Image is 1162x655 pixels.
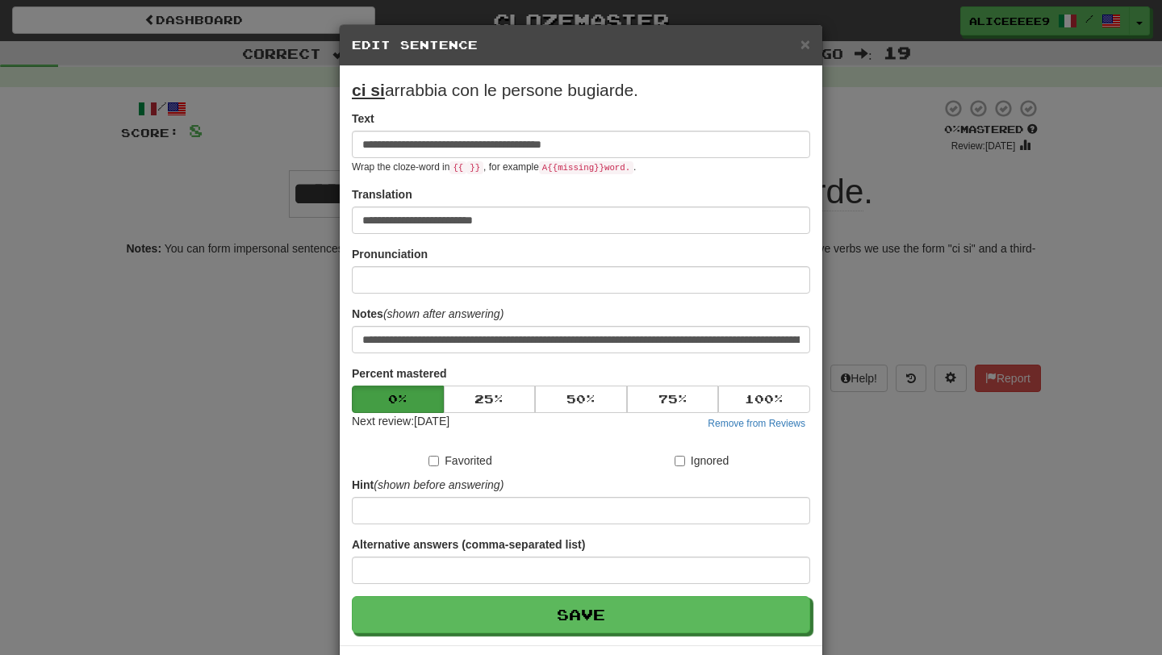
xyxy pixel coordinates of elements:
button: 75% [627,386,719,413]
button: Remove from Reviews [703,415,810,432]
code: {{ [449,161,466,174]
em: (shown before answering) [374,478,504,491]
div: Percent mastered [352,386,810,413]
button: 0% [352,386,444,413]
h5: Edit Sentence [352,37,810,53]
label: Ignored [675,453,729,469]
span: × [800,35,810,53]
label: Percent mastered [352,365,447,382]
code: }} [466,161,483,174]
small: Wrap the cloze-word in , for example . [352,161,636,173]
label: Notes [352,306,504,322]
p: arrabbia con le persone bugiarde. [352,78,810,102]
button: 50% [535,386,627,413]
button: Save [352,596,810,633]
input: Ignored [675,456,685,466]
input: Favorited [428,456,439,466]
label: Pronunciation [352,246,428,262]
label: Text [352,111,374,127]
label: Translation [352,186,412,202]
label: Hint [352,477,504,493]
button: 25% [444,386,536,413]
label: Favorited [428,453,491,469]
div: Next review: [DATE] [352,413,449,432]
em: (shown after answering) [383,307,504,320]
label: Alternative answers (comma-separated list) [352,536,585,553]
u: ci si [352,81,385,99]
button: 100% [718,386,810,413]
code: A {{ missing }} word. [539,161,633,174]
button: Close [800,35,810,52]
